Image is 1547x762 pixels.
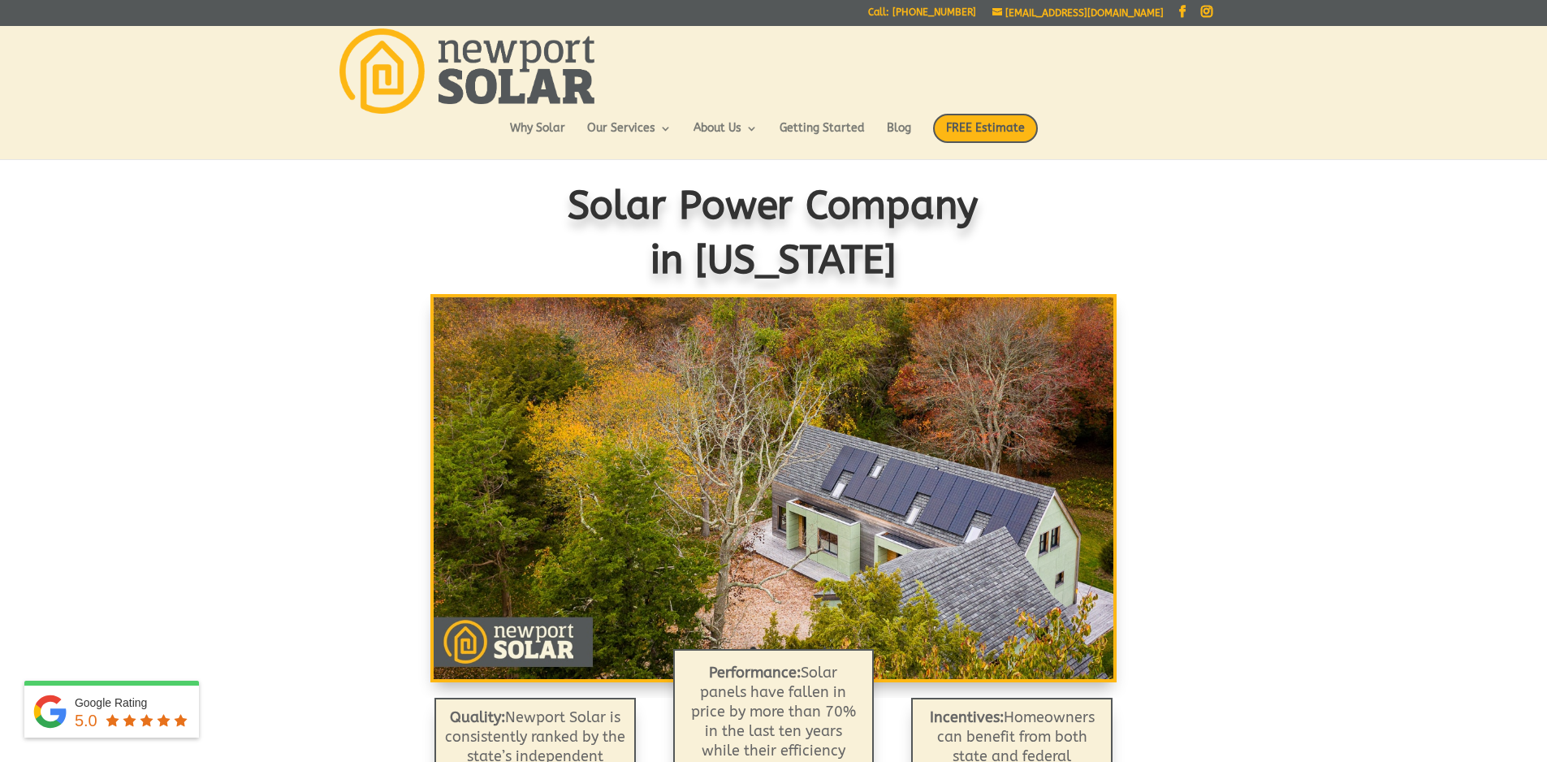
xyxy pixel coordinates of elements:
[750,647,756,652] a: 1
[780,123,865,150] a: Getting Started
[933,114,1038,143] span: FREE Estimate
[568,184,979,284] span: Solar Power Company in [US_STATE]
[933,114,1038,159] a: FREE Estimate
[778,647,784,652] a: 3
[709,664,801,682] b: Performance:
[792,647,797,652] a: 4
[930,708,1004,726] strong: Incentives:
[887,123,911,150] a: Blog
[339,28,594,114] img: Newport Solar | Solar Energy Optimized.
[587,123,672,150] a: Our Services
[75,695,191,711] div: Google Rating
[434,297,1113,679] img: Solar Modules: Roof Mounted
[450,708,505,726] strong: Quality:
[510,123,565,150] a: Why Solar
[764,647,770,652] a: 2
[694,123,758,150] a: About Us
[75,712,97,730] span: 5.0
[868,7,976,24] a: Call: [PHONE_NUMBER]
[992,7,1164,19] a: [EMAIL_ADDRESS][DOMAIN_NAME]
